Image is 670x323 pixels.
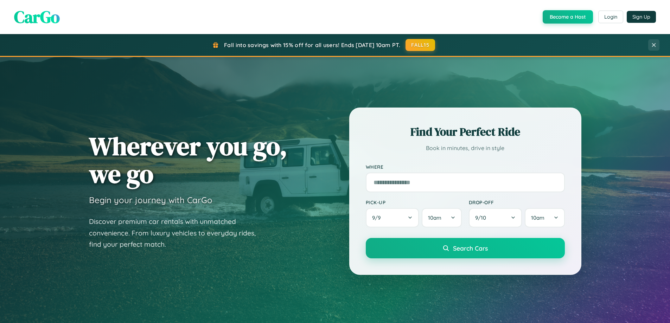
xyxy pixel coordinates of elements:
[475,214,490,221] span: 9 / 10
[453,244,488,252] span: Search Cars
[525,208,564,227] button: 10am
[89,216,265,250] p: Discover premium car rentals with unmatched convenience. From luxury vehicles to everyday rides, ...
[627,11,656,23] button: Sign Up
[14,5,60,28] span: CarGo
[89,132,287,188] h1: Wherever you go, we go
[531,214,544,221] span: 10am
[428,214,441,221] span: 10am
[372,214,384,221] span: 9 / 9
[89,195,212,205] h3: Begin your journey with CarGo
[422,208,461,227] button: 10am
[224,41,400,49] span: Fall into savings with 15% off for all users! Ends [DATE] 10am PT.
[598,11,623,23] button: Login
[366,208,419,227] button: 9/9
[406,39,435,51] button: FALL15
[366,143,565,153] p: Book in minutes, drive in style
[469,208,522,227] button: 9/10
[366,238,565,258] button: Search Cars
[543,10,593,24] button: Become a Host
[366,124,565,140] h2: Find Your Perfect Ride
[469,199,565,205] label: Drop-off
[366,199,462,205] label: Pick-up
[366,164,565,170] label: Where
